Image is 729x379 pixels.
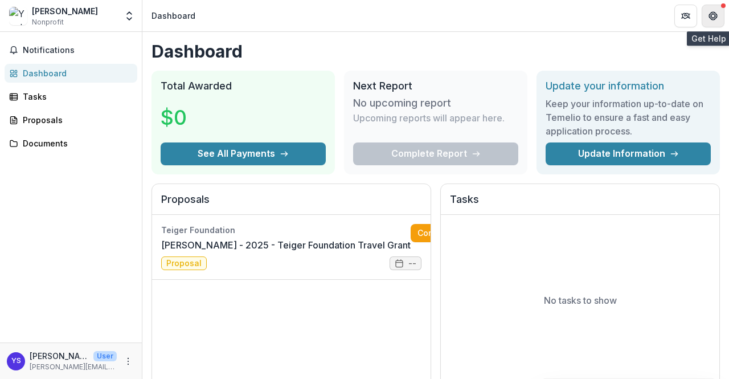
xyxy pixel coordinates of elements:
div: Tasks [23,91,128,103]
span: Nonprofit [32,17,64,27]
h2: Proposals [161,193,421,215]
p: No tasks to show [544,294,617,307]
a: Update Information [546,142,711,165]
a: [PERSON_NAME] - 2025 - Teiger Foundation Travel Grant [161,238,411,252]
button: More [121,354,135,368]
a: Tasks [5,87,137,106]
button: Get Help [702,5,724,27]
button: See All Payments [161,142,326,165]
h3: No upcoming report [353,97,451,109]
div: Dashboard [23,67,128,79]
p: [PERSON_NAME][EMAIL_ADDRESS][DOMAIN_NAME] [30,362,117,372]
button: Open entity switcher [121,5,137,27]
h3: Keep your information up-to-date on Temelio to ensure a fast and easy application process. [546,97,711,138]
div: Documents [23,137,128,149]
div: Yaphet Smith [11,357,21,365]
nav: breadcrumb [147,7,200,24]
img: Yaphet Smith [9,7,27,25]
a: Proposals [5,111,137,129]
h1: Dashboard [151,41,720,62]
h2: Total Awarded [161,80,326,92]
h2: Tasks [450,193,710,215]
h3: $0 [161,102,246,133]
p: User [93,351,117,361]
p: [PERSON_NAME] [30,350,89,362]
a: Documents [5,134,137,153]
a: Complete [411,224,476,242]
div: Dashboard [151,10,195,22]
p: Upcoming reports will appear here. [353,111,505,125]
div: [PERSON_NAME] [32,5,98,17]
span: Notifications [23,46,133,55]
div: Proposals [23,114,128,126]
button: Notifications [5,41,137,59]
h2: Next Report [353,80,518,92]
a: Dashboard [5,64,137,83]
h2: Update your information [546,80,711,92]
button: Partners [674,5,697,27]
